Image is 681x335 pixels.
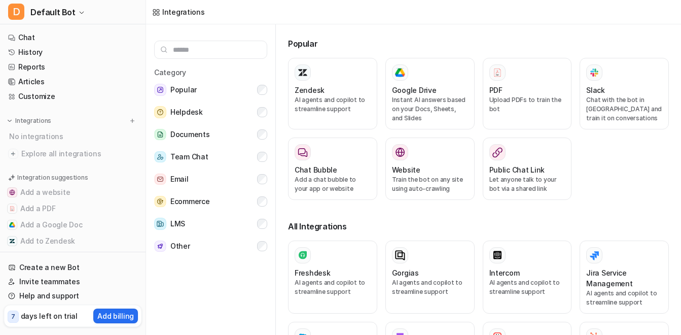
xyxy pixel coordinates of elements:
img: Helpdesk [154,106,166,118]
button: PDFPDFUpload PDFs to train the bot [483,58,572,129]
img: Website [395,147,405,157]
img: expand menu [6,117,13,124]
div: No integrations [6,128,141,145]
a: Articles [4,75,141,89]
button: Team ChatTeam Chat [154,147,267,167]
p: AI agents and copilot to streamline support [586,289,662,307]
button: Add billing [93,309,138,323]
a: Create a new Bot [4,260,141,275]
button: Add a PDFAdd a PDF [4,200,141,217]
button: Integrations [4,116,54,126]
h3: Website [392,164,420,175]
h3: Zendesk [295,85,325,95]
p: Instant AI answers based on your Docs, Sheets, and Slides [392,95,468,123]
span: Email [170,173,189,185]
img: Other [154,241,166,252]
a: Reports [4,60,141,74]
p: Chat with the bot in [GEOGRAPHIC_DATA] and train it on conversations [586,95,662,123]
button: Add a Google DocAdd a Google Doc [4,217,141,233]
h3: Jira Service Management [586,267,662,289]
a: Help and support [4,289,141,303]
span: Team Chat [170,151,208,163]
p: Add a chat bubble to your app or website [295,175,371,193]
button: WebsiteWebsiteTrain the bot on any site using auto-crawling [385,138,475,200]
h3: Popular [288,38,669,50]
button: Add a websiteAdd a website [4,184,141,200]
a: History [4,45,141,59]
button: HelpdeskHelpdesk [154,102,267,122]
h5: Category [154,67,267,78]
span: Default Bot [30,5,76,19]
img: Documents [154,129,166,141]
img: explore all integrations [8,149,18,159]
a: Chat [4,30,141,45]
span: Other [170,240,190,252]
p: Add billing [97,311,134,321]
h3: All Integrations [288,220,669,232]
h3: PDF [489,85,503,95]
h3: Gorgias [392,267,419,278]
img: menu_add.svg [129,117,136,124]
img: Add a Google Doc [9,222,15,228]
img: Team Chat [154,151,166,163]
span: Popular [170,84,197,96]
p: Let anyone talk to your bot via a shared link [489,175,565,193]
button: DocumentsDocuments [154,124,267,145]
button: Jira Service ManagementAI agents and copilot to streamline support [580,241,669,314]
button: Chat BubbleAdd a chat bubble to your app or website [288,138,377,200]
img: Popular [154,84,166,96]
button: PopularPopular [154,80,267,100]
span: Helpdesk [170,106,203,118]
a: Customize [4,89,141,104]
button: GorgiasAI agents and copilot to streamline support [385,241,475,314]
button: EmailEmail [154,169,267,189]
img: Google Drive [395,68,405,77]
button: FreshdeskAI agents and copilot to streamline support [288,241,377,314]
h3: Google Drive [392,85,437,95]
p: Train the bot on any site using auto-crawling [392,175,468,193]
span: Explore all integrations [21,146,137,162]
p: AI agents and copilot to streamline support [295,278,371,296]
p: Integrations [15,117,51,125]
button: EcommerceEcommerce [154,191,267,212]
img: Add a website [9,189,15,195]
img: Slack [589,66,599,78]
p: Integration suggestions [17,173,88,182]
p: days left on trial [21,311,78,321]
p: AI agents and copilot to streamline support [392,278,468,296]
h3: Intercom [489,267,520,278]
p: Upload PDFs to train the bot [489,95,565,114]
span: Documents [170,128,209,141]
button: LMSLMS [154,214,267,234]
h3: Freshdesk [295,267,330,278]
p: AI agents and copilot to streamline support [295,95,371,114]
h3: Slack [586,85,605,95]
img: Add a PDF [9,206,15,212]
button: SlackSlackChat with the bot in [GEOGRAPHIC_DATA] and train it on conversations [580,58,669,129]
span: Ecommerce [170,195,209,208]
img: Ecommerce [154,196,166,208]
a: Invite teammates [4,275,141,289]
button: Add to ZendeskAdd to Zendesk [4,233,141,249]
a: Integrations [152,7,205,17]
p: 7 [11,312,15,321]
button: ZendeskAI agents and copilot to streamline support [288,58,377,129]
button: IntercomAI agents and copilot to streamline support [483,241,572,314]
img: Add to Zendesk [9,238,15,244]
img: Email [154,174,166,185]
span: D [8,4,24,20]
p: AI agents and copilot to streamline support [489,278,565,296]
div: Integrations [162,7,205,17]
button: OtherOther [154,236,267,256]
span: LMS [170,218,185,230]
h3: Chat Bubble [295,164,337,175]
button: Google DriveGoogle DriveInstant AI answers based on your Docs, Sheets, and Slides [385,58,475,129]
button: Public Chat LinkLet anyone talk to your bot via a shared link [483,138,572,200]
img: PDF [492,68,503,77]
h3: Public Chat Link [489,164,545,175]
img: LMS [154,218,166,230]
a: Explore all integrations [4,147,141,161]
